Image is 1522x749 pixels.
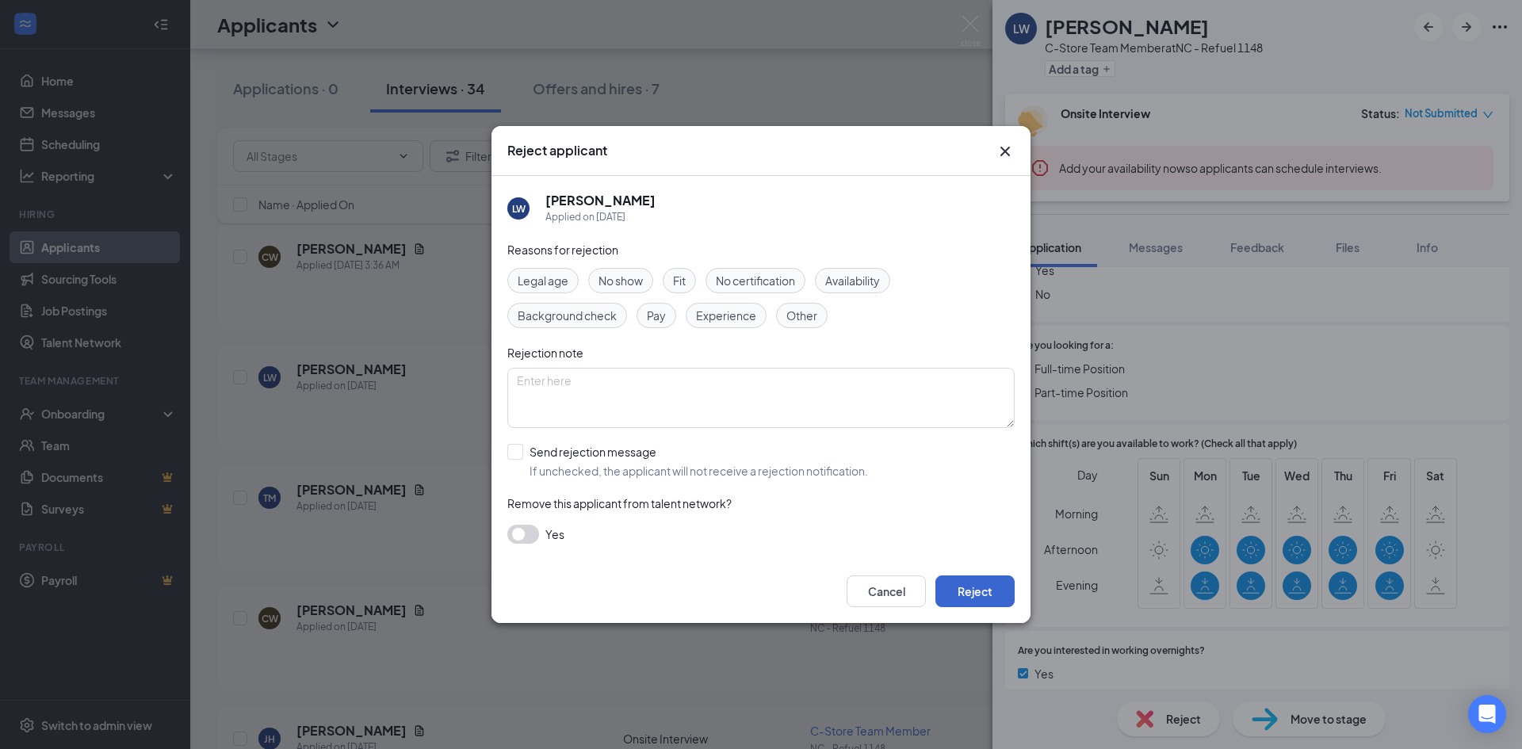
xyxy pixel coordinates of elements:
[507,243,618,257] span: Reasons for rejection
[647,307,666,324] span: Pay
[1468,695,1506,733] div: Open Intercom Messenger
[518,272,568,289] span: Legal age
[512,202,526,216] div: LW
[716,272,795,289] span: No certification
[507,496,732,510] span: Remove this applicant from talent network?
[507,142,607,159] h3: Reject applicant
[825,272,880,289] span: Availability
[786,307,817,324] span: Other
[673,272,686,289] span: Fit
[545,192,656,209] h5: [PERSON_NAME]
[847,575,926,607] button: Cancel
[545,209,656,225] div: Applied on [DATE]
[935,575,1015,607] button: Reject
[996,142,1015,161] svg: Cross
[696,307,756,324] span: Experience
[545,525,564,544] span: Yes
[507,346,583,360] span: Rejection note
[996,142,1015,161] button: Close
[518,307,617,324] span: Background check
[598,272,643,289] span: No show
